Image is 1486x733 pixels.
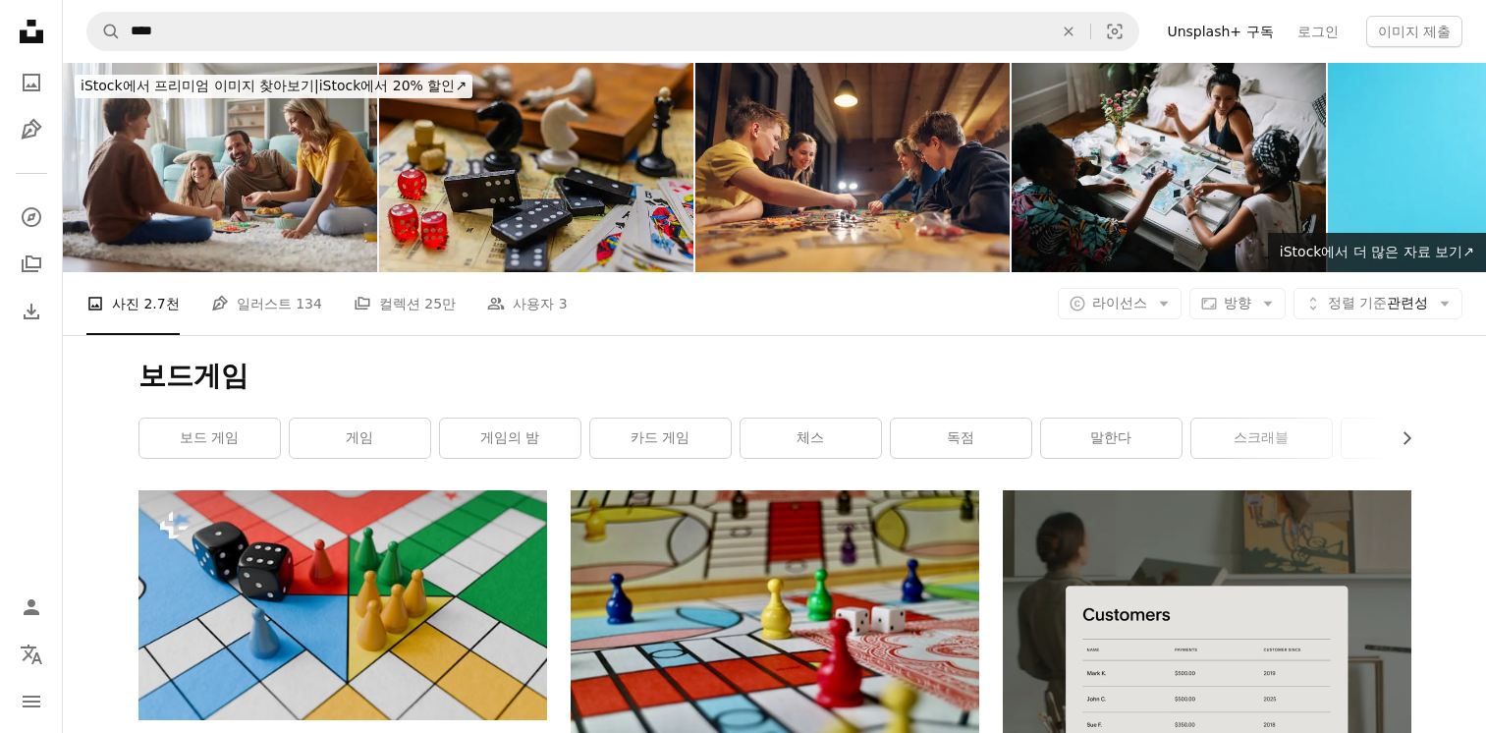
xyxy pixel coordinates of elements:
button: 메뉴 [12,682,51,721]
button: 시각적 검색 [1091,13,1138,50]
button: 라이선스 [1058,288,1182,319]
span: 25만 [424,293,456,314]
button: 삭제 [1047,13,1090,50]
a: 보드 게임 [139,419,280,458]
img: 빈티지 맵에 클래식 테이블탑 보드 게임 컬렉션 [379,63,693,272]
a: 다운로드 내역 [12,292,51,331]
a: iStock에서 프리미엄 이미지 찾아보기|iStock에서 20% 할인↗ [63,63,484,110]
h1: 보드게임 [138,359,1411,394]
a: 젠가 [1342,419,1482,458]
span: 정렬 기준 [1328,295,1387,310]
img: Family playing large modern board game together at home [695,63,1010,272]
button: 방향 [1189,288,1286,319]
a: iStock에서 더 많은 자료 보기↗ [1268,233,1486,272]
form: 사이트 전체에서 이미지 찾기 [86,12,1139,51]
a: 게임 [290,419,430,458]
a: 말한다 [1041,419,1182,458]
img: 집에서 보드 게임을하는 친구 그룹 [1012,63,1326,272]
a: 컬렉션 25만 [354,272,456,335]
a: 스크래블 [1191,419,1332,458]
a: 노란색 빨간색과 녹색 플라스틱 장난감 [571,617,979,635]
a: 일러스트 [12,110,51,149]
a: Unsplash+ 구독 [1155,16,1285,47]
span: 라이선스 [1092,295,1147,310]
div: iStock에서 20% 할인 ↗ [75,75,472,98]
a: 체스 [741,419,881,458]
a: 로그인 / 가입 [12,588,51,627]
span: 관련성 [1328,294,1428,313]
a: 탐색 [12,197,51,237]
a: 주사위가 있는 보드 게임의 클로즈업 [138,596,547,614]
a: 카드 게임 [590,419,731,458]
button: 언어 [12,635,51,674]
span: 134 [296,293,322,314]
button: 목록을 오른쪽으로 스크롤 [1389,419,1411,458]
span: 방향 [1224,295,1251,310]
a: 컬렉션 [12,245,51,284]
a: 로그인 [1286,16,1350,47]
a: 사용자 3 [487,272,567,335]
button: 이미지 제출 [1366,16,1462,47]
button: Unsplash 검색 [87,13,121,50]
img: 행복한 부모와 아이들이 집에서 카펫 위에서 Ludo를 하고 있습니다. [63,63,377,272]
a: 사진 [12,63,51,102]
span: iStock에서 프리미엄 이미지 찾아보기 | [81,78,319,93]
button: 정렬 기준관련성 [1293,288,1462,319]
a: 독점 [891,419,1031,458]
img: 주사위가 있는 보드 게임의 클로즈업 [138,490,547,720]
span: iStock에서 더 많은 자료 보기 ↗ [1280,244,1474,259]
span: 3 [559,293,568,314]
a: 일러스트 134 [211,272,322,335]
a: 게임의 밤 [440,419,580,458]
